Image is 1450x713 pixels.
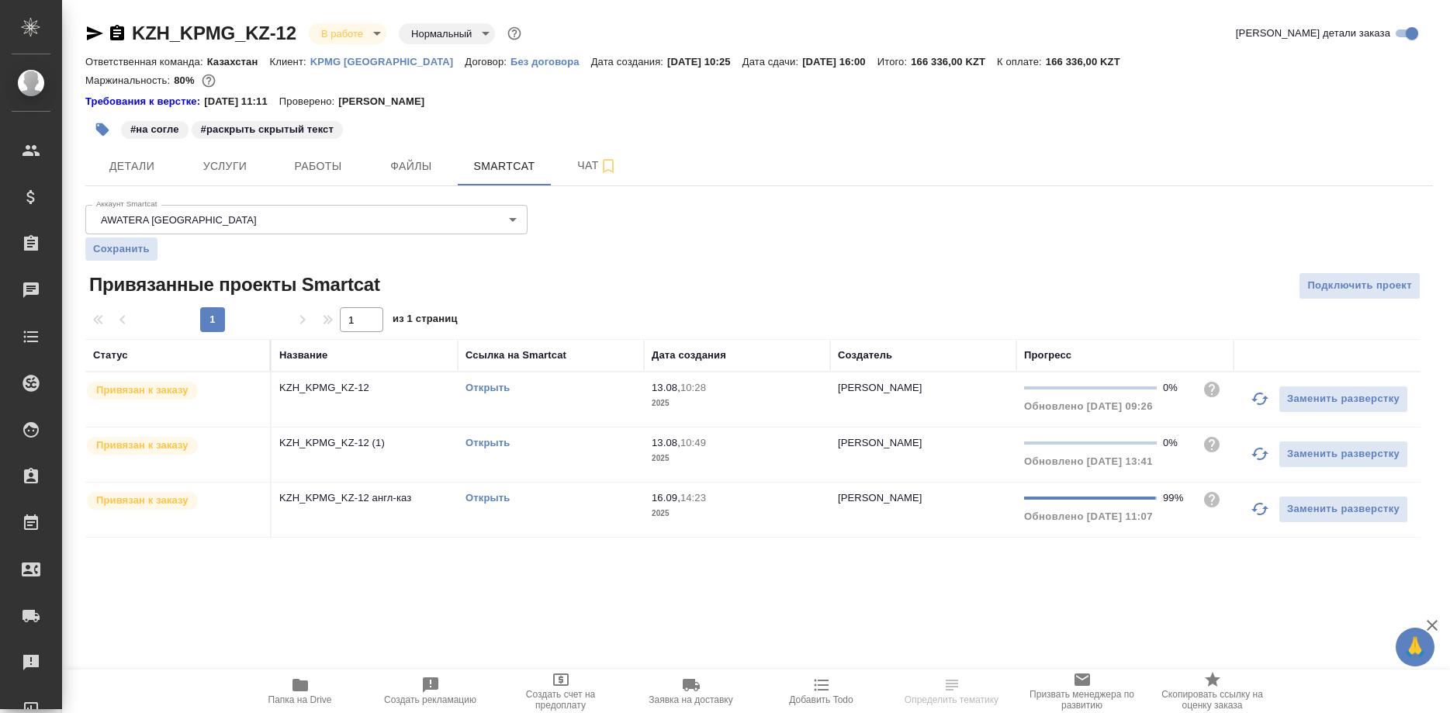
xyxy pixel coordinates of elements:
[85,56,207,67] p: Ответственная команда:
[1046,56,1132,67] p: 166 336,00 KZT
[1307,277,1412,295] span: Подключить проект
[652,437,680,448] p: 13.08,
[465,348,566,363] div: Ссылка на Smartcat
[374,157,448,176] span: Файлы
[281,157,355,176] span: Работы
[510,56,591,67] p: Без договора
[310,54,465,67] a: KPMG [GEOGRAPHIC_DATA]
[467,157,542,176] span: Smartcat
[399,23,495,44] div: В работе
[652,348,726,363] div: Дата создания
[667,56,742,67] p: [DATE] 10:25
[85,112,119,147] button: Добавить тэг
[85,205,528,234] div: AWATERA [GEOGRAPHIC_DATA]
[279,380,450,396] p: KZH_KPMG_KZ-12
[652,506,822,521] p: 2025
[997,56,1046,67] p: К оплате:
[1287,445,1400,463] span: Заменить разверстку
[1163,490,1190,506] div: 99%
[207,56,270,67] p: Казахстан
[1236,26,1390,41] span: [PERSON_NAME] детали заказа
[93,348,128,363] div: Статус
[85,24,104,43] button: Скопировать ссылку для ЯМессенджера
[93,241,150,257] span: Сохранить
[96,438,189,453] p: Привязан к заказу
[96,213,261,227] button: AWATERA [GEOGRAPHIC_DATA]
[317,27,368,40] button: В работе
[85,74,174,86] p: Маржинальность:
[85,272,380,297] span: Привязанные проекты Smartcat
[190,122,344,135] span: раскрыть скрытый текст
[838,437,922,448] p: [PERSON_NAME]
[132,22,296,43] a: KZH_KPMG_KZ-12
[1402,631,1428,663] span: 🙏
[174,74,198,86] p: 80%
[279,348,327,363] div: Название
[204,94,279,109] p: [DATE] 11:11
[742,56,802,67] p: Дата сдачи:
[279,94,339,109] p: Проверено:
[188,157,262,176] span: Услуги
[1299,272,1421,299] button: Подключить проект
[1279,496,1408,523] button: Заменить разверстку
[85,94,204,109] div: Нажми, чтобы открыть папку с инструкцией
[465,437,510,448] a: Открыть
[465,382,510,393] a: Открыть
[108,24,126,43] button: Скопировать ссылку
[510,54,591,67] a: Без договора
[802,56,877,67] p: [DATE] 16:00
[1241,380,1279,417] button: Обновить прогресс
[1396,628,1434,666] button: 🙏
[85,94,204,109] a: Требования к верстке:
[1287,390,1400,408] span: Заменить разверстку
[838,492,922,504] p: [PERSON_NAME]
[652,451,822,466] p: 2025
[201,122,334,137] p: #раскрыть скрытый текст
[504,23,524,43] button: Доп статусы указывают на важность/срочность заказа
[279,490,450,506] p: KZH_KPMG_KZ-12 англ-каз
[1024,511,1153,522] span: Обновлено [DATE] 11:07
[652,492,680,504] p: 16.09,
[199,71,219,91] button: 766.00 RUB; 25210.80 KZT;
[465,492,510,504] a: Открыть
[838,382,922,393] p: [PERSON_NAME]
[393,310,458,332] span: из 1 страниц
[130,122,179,137] p: #на согле
[96,382,189,398] p: Привязан к заказу
[1024,348,1071,363] div: Прогресс
[1163,380,1190,396] div: 0%
[279,435,450,451] p: KZH_KPMG_KZ-12 (1)
[96,493,189,508] p: Привязан к заказу
[1279,441,1408,468] button: Заменить разверстку
[1163,435,1190,451] div: 0%
[599,157,618,175] svg: Подписаться
[465,56,510,67] p: Договор:
[877,56,911,67] p: Итого:
[338,94,436,109] p: [PERSON_NAME]
[95,157,169,176] span: Детали
[85,237,157,261] button: Сохранить
[591,56,667,67] p: Дата создания:
[911,56,997,67] p: 166 336,00 KZT
[119,122,190,135] span: на согле
[407,27,476,40] button: Нормальный
[269,56,310,67] p: Клиент:
[680,437,706,448] p: 10:49
[1279,386,1408,413] button: Заменить разверстку
[1024,455,1153,467] span: Обновлено [DATE] 13:41
[310,56,465,67] p: KPMG [GEOGRAPHIC_DATA]
[680,382,706,393] p: 10:28
[838,348,892,363] div: Создатель
[1241,490,1279,528] button: Обновить прогресс
[652,396,822,411] p: 2025
[1241,435,1279,472] button: Обновить прогресс
[560,156,635,175] span: Чат
[680,492,706,504] p: 14:23
[652,382,680,393] p: 13.08,
[1024,400,1153,412] span: Обновлено [DATE] 09:26
[1287,500,1400,518] span: Заменить разверстку
[309,23,386,44] div: В работе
